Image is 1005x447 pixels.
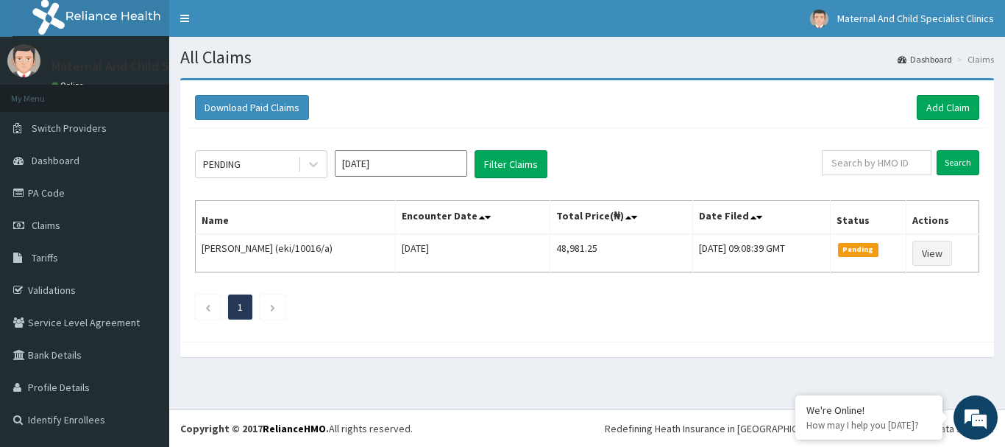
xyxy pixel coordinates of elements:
[52,80,87,91] a: Online
[180,422,329,435] strong: Copyright © 2017 .
[32,122,107,135] span: Switch Providers
[692,234,830,272] td: [DATE] 09:08:39 GMT
[810,10,828,28] img: User Image
[32,251,58,264] span: Tariffs
[32,219,60,232] span: Claims
[822,150,931,175] input: Search by HMO ID
[550,201,692,235] th: Total Price(₦)
[692,201,830,235] th: Date Filed
[205,300,211,314] a: Previous page
[917,95,979,120] a: Add Claim
[203,157,241,172] div: PENDING
[263,422,326,435] a: RelianceHMO
[806,419,931,432] p: How may I help you today?
[52,60,258,73] p: Maternal And Child Specialist Clinics
[335,150,467,177] input: Select Month and Year
[32,154,79,167] span: Dashboard
[937,150,979,175] input: Search
[906,201,979,235] th: Actions
[838,243,878,256] span: Pending
[396,234,550,272] td: [DATE]
[196,234,396,272] td: [PERSON_NAME] (eki/10016/a)
[953,53,994,66] li: Claims
[837,12,994,25] span: Maternal And Child Specialist Clinics
[7,44,40,77] img: User Image
[898,53,952,66] a: Dashboard
[180,48,994,67] h1: All Claims
[238,300,243,314] a: Page 1 is your current page
[605,421,994,436] div: Redefining Heath Insurance in [GEOGRAPHIC_DATA] using Telemedicine and Data Science!
[396,201,550,235] th: Encounter Date
[195,95,309,120] button: Download Paid Claims
[475,150,547,178] button: Filter Claims
[912,241,952,266] a: View
[269,300,276,314] a: Next page
[550,234,692,272] td: 48,981.25
[806,404,931,417] div: We're Online!
[196,201,396,235] th: Name
[169,409,1005,447] footer: All rights reserved.
[831,201,906,235] th: Status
